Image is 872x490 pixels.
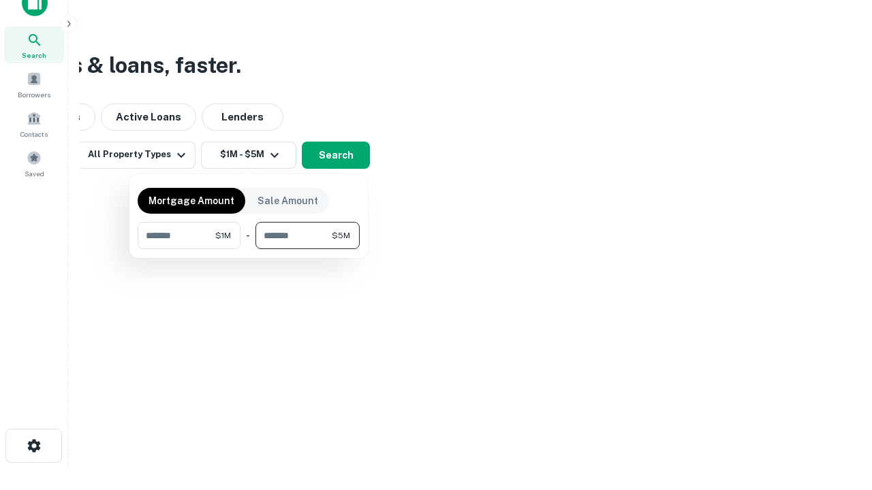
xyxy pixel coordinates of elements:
[258,193,318,208] p: Sale Amount
[246,222,250,249] div: -
[215,229,231,242] span: $1M
[332,229,350,242] span: $5M
[149,193,234,208] p: Mortgage Amount
[804,381,872,446] iframe: Chat Widget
